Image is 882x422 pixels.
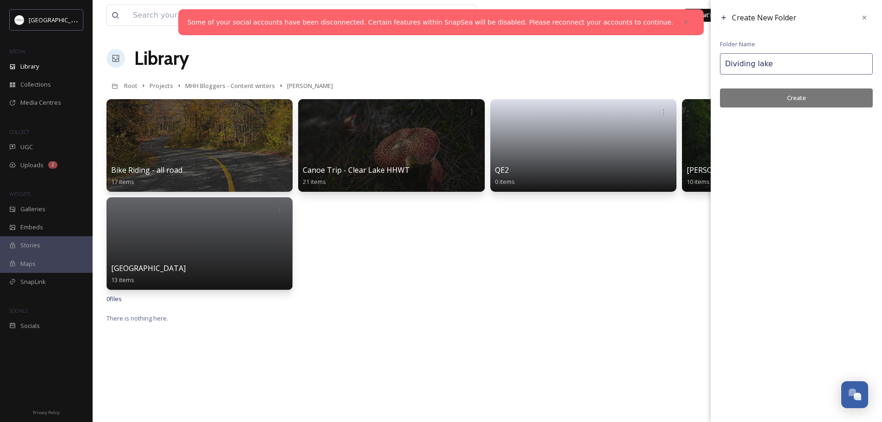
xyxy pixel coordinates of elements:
span: 21 items [303,177,326,186]
a: View all files [418,6,472,24]
input: Search your library [128,5,384,25]
span: Library [20,62,39,71]
a: Privacy Policy [33,406,60,417]
a: MHH Bloggers - Content writers [185,80,275,91]
a: [GEOGRAPHIC_DATA]13 items [111,264,186,284]
span: There is nothing here. [106,314,168,322]
span: Collections [20,80,51,89]
span: UGC [20,143,33,151]
span: 0 file s [106,295,122,303]
a: What's New [685,9,731,22]
a: [PERSON_NAME] [287,80,333,91]
span: COLLECT [9,128,29,135]
img: Frame%2013.png [15,15,24,25]
span: SOCIALS [9,307,28,314]
input: Name [720,53,873,75]
button: Create [720,88,873,107]
span: Galleries [20,205,45,214]
span: 17 items [111,177,134,186]
span: SnapLink [20,277,46,286]
span: Root [124,82,138,90]
span: Projects [150,82,173,90]
span: Uploads [20,161,44,170]
span: [PERSON_NAME] Falls [687,165,763,175]
a: Canoe Trip - Clear Lake HHWT21 items [303,166,410,186]
span: Privacy Policy [33,409,60,416]
span: WIDGETS [9,190,31,197]
span: 0 items [495,177,515,186]
span: Canoe Trip - Clear Lake HHWT [303,165,410,175]
div: 2 [48,161,57,169]
span: Media Centres [20,98,61,107]
span: MHH Bloggers - Content writers [185,82,275,90]
span: Socials [20,321,40,330]
span: Maps [20,259,36,268]
a: Library [134,44,189,72]
span: Folder Name [720,40,755,49]
span: [GEOGRAPHIC_DATA] [29,15,88,24]
span: Bike Riding - all road [111,165,182,175]
span: Create New Folder [732,13,796,23]
a: [PERSON_NAME] Falls10 items [687,166,763,186]
a: Bike Riding - all road17 items [111,166,182,186]
span: MEDIA [9,48,25,55]
span: 13 items [111,276,134,284]
span: [PERSON_NAME] [287,82,333,90]
span: Stories [20,241,40,250]
span: 10 items [687,177,710,186]
span: [GEOGRAPHIC_DATA] [111,263,186,273]
span: QE2 [495,165,509,175]
button: Open Chat [841,381,868,408]
a: QE20 items [495,166,515,186]
a: Some of your social accounts have been disconnected. Certain features within SnapSea will be disa... [188,18,674,27]
a: Projects [150,80,173,91]
span: Embeds [20,223,43,232]
a: Root [124,80,138,91]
